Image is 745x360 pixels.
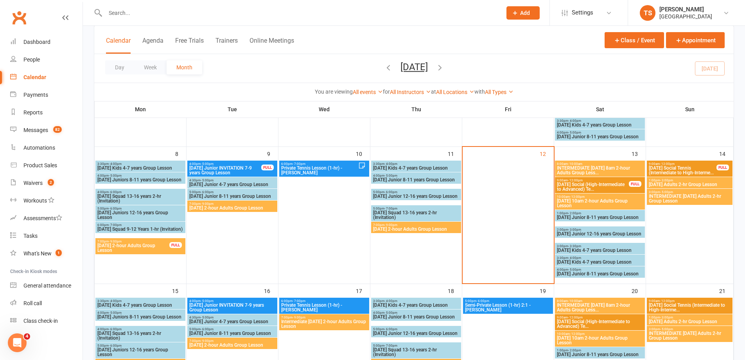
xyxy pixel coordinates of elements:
[103,7,496,18] input: Search...
[201,299,214,303] span: - 5:00pm
[384,174,397,177] span: - 5:00pm
[109,327,122,331] span: - 6:00pm
[373,207,460,210] span: 5:00pm
[189,194,276,199] span: [DATE] Junior 8-11 years Group Lesson
[189,327,276,331] span: 5:00pm
[97,344,184,347] span: 5:00pm
[189,339,276,343] span: 7:00pm
[97,227,184,232] span: [DATE] Squad 9-12 Years 1-hr (Invitation)
[167,60,202,74] button: Month
[109,207,122,210] span: - 6:00pm
[476,299,489,303] span: - 6:00pm
[568,179,583,182] span: - 12:00pm
[48,179,54,186] span: 2
[557,179,629,182] span: 9:00am
[373,347,460,357] span: [DATE] Squad 13-16 years 2-hr (Invitation)
[267,147,278,160] div: 9
[557,268,643,271] span: 4:00pm
[10,277,83,295] a: General attendance kiosk mode
[97,210,184,220] span: [DATE] Juniors 12-16 years Group Lesson
[572,4,593,22] span: Settings
[373,311,460,315] span: 4:00pm
[557,232,643,236] span: [DATE] Junior 12-16 years Group Lesson
[189,331,276,336] span: [DATE] Junior 8-11 years Group Lesson
[648,179,731,182] span: 1:00pm
[448,147,462,160] div: 11
[648,166,717,175] span: [DATE] Social Tennis (Intermediate to High-Interme...
[373,315,460,319] span: [DATE] Junior 8-11 years Group Lesson
[373,227,460,232] span: [DATE] 2-hour Adults Group Lesson
[568,349,581,352] span: - 2:00pm
[97,299,184,303] span: 3:30pm
[557,256,643,260] span: 3:30pm
[53,126,62,133] span: 82
[400,62,428,72] button: [DATE]
[97,223,184,227] span: 6:00pm
[264,284,278,297] div: 16
[109,190,122,194] span: - 6:00pm
[8,333,27,352] iframe: Intercom live chat
[23,74,46,80] div: Calendar
[660,190,673,194] span: - 5:00pm
[23,145,55,151] div: Automations
[557,244,643,248] span: 3:00pm
[109,240,122,243] span: - 9:00pm
[448,284,462,297] div: 18
[431,89,436,95] strong: at
[10,121,83,139] a: Messages 82
[293,316,305,319] span: - 9:00pm
[189,182,276,187] span: [DATE] Junior 4-7 years Group Lesson
[189,162,262,166] span: 4:00pm
[97,331,184,340] span: [DATE] Squad 13-16 years 2-hr (Invitation)
[384,344,397,347] span: - 7:00pm
[373,331,460,336] span: [DATE] Junior 12-16 years Group Lesson
[557,199,643,208] span: [DATE] 10am 2-hour Adults Group Lesson
[568,299,582,303] span: - 10:00am
[384,190,397,194] span: - 6:00pm
[23,215,62,221] div: Assessments
[557,316,643,319] span: 9:00am
[373,327,460,331] span: 5:00pm
[189,206,276,210] span: [DATE] 2-hour Adults Group Lesson
[384,223,397,227] span: - 9:00pm
[23,39,50,45] div: Dashboard
[373,194,460,199] span: [DATE] Junior 12-16 years Group Lesson
[648,303,731,312] span: [DATE] Social Tennis (Intermediate to High-Interme...
[666,32,725,48] button: Appointment
[660,299,675,303] span: - 12:00pm
[648,190,731,194] span: 3:00pm
[659,13,712,20] div: [GEOGRAPHIC_DATA]
[97,311,184,315] span: 4:00pm
[175,147,186,160] div: 8
[97,243,170,253] span: [DATE] 2-hour Adults Group Lesson
[109,174,122,177] span: - 5:00pm
[10,174,83,192] a: Waivers 2
[109,223,122,227] span: - 7:00pm
[557,215,643,220] span: [DATE] Junior 8-11 years Group Lesson
[23,197,47,204] div: Workouts
[384,299,397,303] span: - 4:00pm
[568,244,581,248] span: - 3:30pm
[540,147,554,160] div: 12
[557,303,643,312] span: INTERMEDIATE [DATE] 8am 2-hour Adults Group Less...
[373,303,460,308] span: [DATE] Kids 4-7 years Group Lesson
[23,162,57,168] div: Product Sales
[648,319,731,324] span: [DATE] Adults 2-hr Group Lesson
[570,332,585,336] span: - 12:00pm
[97,303,184,308] span: [DATE] Kids 4-7 years Group Lesson
[648,194,731,203] span: INTERMEDIATE [DATE] Adults 2-hr Group Lesson
[23,318,58,324] div: Class check-in
[557,349,643,352] span: 1:00pm
[97,194,184,203] span: [DATE] Squad 13-16 years 2-hr (Invitation)
[660,162,675,166] span: - 12:00pm
[189,299,276,303] span: 4:00pm
[373,190,460,194] span: 5:00pm
[570,195,585,199] span: - 12:00pm
[201,316,214,319] span: - 5:00pm
[23,109,43,116] div: Reports
[557,212,643,215] span: 1:00pm
[10,295,83,312] a: Roll call
[23,282,71,289] div: General attendance
[10,227,83,245] a: Tasks
[353,89,383,95] a: All events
